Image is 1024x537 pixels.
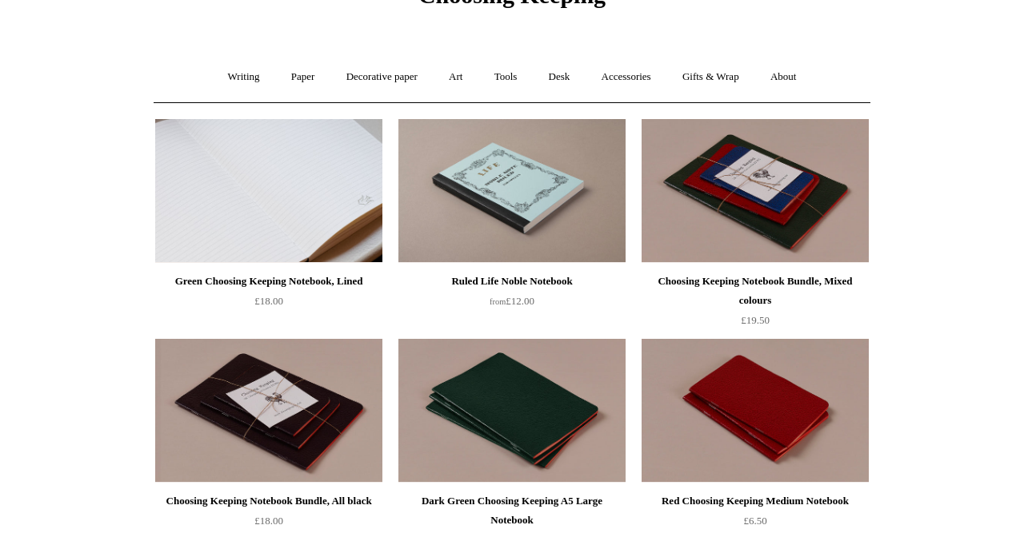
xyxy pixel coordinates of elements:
[490,295,534,307] span: £12.00
[434,56,477,98] a: Art
[155,119,382,263] a: Green Choosing Keeping Notebook, Lined Green Choosing Keeping Notebook, Lined
[155,339,382,483] a: Choosing Keeping Notebook Bundle, All black Choosing Keeping Notebook Bundle, All black
[646,491,865,511] div: Red Choosing Keeping Medium Notebook
[587,56,666,98] a: Accessories
[398,119,626,263] a: Ruled Life Noble Notebook Ruled Life Noble Notebook
[668,56,754,98] a: Gifts & Wrap
[155,339,382,483] img: Choosing Keeping Notebook Bundle, All black
[398,339,626,483] img: Dark Green Choosing Keeping A5 Large Notebook
[642,272,869,337] a: Choosing Keeping Notebook Bundle, Mixed colours £19.50
[214,56,274,98] a: Writing
[277,56,330,98] a: Paper
[398,119,626,263] img: Ruled Life Noble Notebook
[402,491,622,530] div: Dark Green Choosing Keeping A5 Large Notebook
[642,339,869,483] img: Red Choosing Keeping Medium Notebook
[642,119,869,263] a: Choosing Keeping Notebook Bundle, Mixed colours Choosing Keeping Notebook Bundle, Mixed colours
[756,56,811,98] a: About
[159,272,378,291] div: Green Choosing Keeping Notebook, Lined
[402,272,622,291] div: Ruled Life Noble Notebook
[642,119,869,263] img: Choosing Keeping Notebook Bundle, Mixed colours
[741,314,770,326] span: £19.50
[254,295,283,307] span: £18.00
[642,339,869,483] a: Red Choosing Keeping Medium Notebook Red Choosing Keeping Medium Notebook
[332,56,432,98] a: Decorative paper
[534,56,585,98] a: Desk
[254,515,283,527] span: £18.00
[398,339,626,483] a: Dark Green Choosing Keeping A5 Large Notebook Dark Green Choosing Keeping A5 Large Notebook
[155,119,382,263] img: Green Choosing Keeping Notebook, Lined
[398,272,626,337] a: Ruled Life Noble Notebook from£12.00
[646,272,865,310] div: Choosing Keeping Notebook Bundle, Mixed colours
[743,515,766,527] span: £6.50
[155,272,382,337] a: Green Choosing Keeping Notebook, Lined £18.00
[159,491,378,511] div: Choosing Keeping Notebook Bundle, All black
[480,56,532,98] a: Tools
[490,297,506,306] span: from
